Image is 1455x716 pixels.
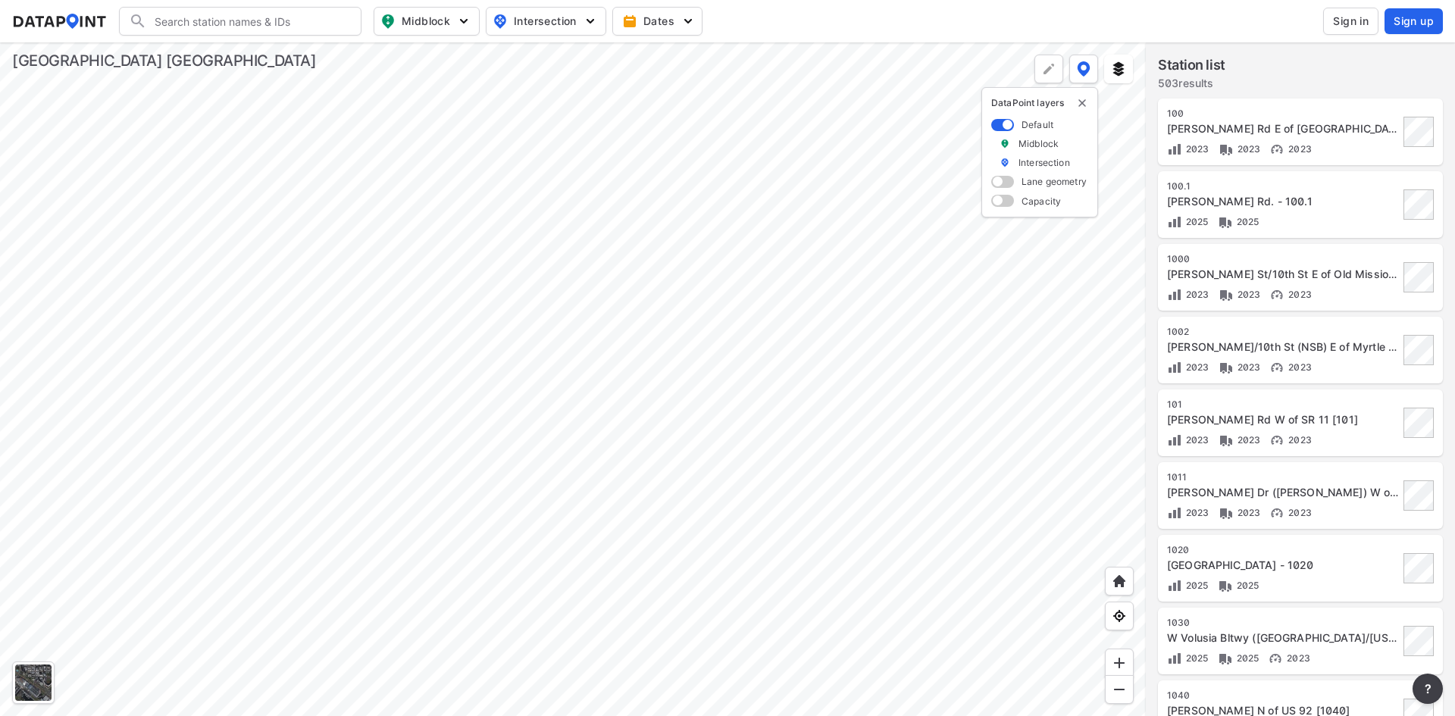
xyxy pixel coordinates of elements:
[1219,360,1234,375] img: Vehicle class
[1182,361,1209,373] span: 2023
[1167,578,1182,593] img: Volume count
[612,7,702,36] button: Dates
[1323,8,1378,35] button: Sign in
[1167,433,1182,448] img: Volume count
[1076,97,1088,109] button: delete
[1269,287,1284,302] img: Vehicle speed
[1385,8,1443,34] button: Sign up
[1112,655,1127,671] img: ZvzfEJKXnyWIrJytrsY285QMwk63cM6Drc+sIAAAAASUVORK5CYII=
[622,14,637,29] img: calendar-gold.39a51dde.svg
[1034,55,1063,83] div: Polygon tool
[1219,287,1234,302] img: Vehicle class
[1167,471,1399,483] div: 1011
[1105,649,1134,677] div: Zoom in
[1218,214,1233,230] img: Vehicle class
[486,7,606,36] button: Intersection
[625,14,693,29] span: Dates
[1112,682,1127,697] img: MAAAAAElFTkSuQmCC
[1269,505,1284,521] img: Vehicle speed
[1268,651,1283,666] img: Vehicle speed
[681,14,696,29] img: 5YPKRKmlfpI5mqlR8AD95paCi+0kK1fRFDJSaMmawlwaeJcJwk9O2fotCW5ve9gAAAAASUVORK5CYII=
[1111,61,1126,77] img: layers.ee07997e.svg
[1167,651,1182,666] img: Volume count
[1167,399,1399,411] div: 101
[1076,97,1088,109] img: close-external-leyer.3061a1c7.svg
[1234,289,1261,300] span: 2023
[12,14,107,29] img: dataPointLogo.9353c09d.svg
[1167,108,1399,120] div: 100
[1018,137,1059,150] label: Midblock
[1022,175,1087,188] label: Lane geometry
[1234,507,1261,518] span: 2023
[1167,121,1399,136] div: Arredondo Grant Rd E of Spring Garden Ranch Rd [100]
[1167,505,1182,521] img: Volume count
[380,12,470,30] span: Midblock
[1104,55,1133,83] button: External layers
[1105,602,1134,630] div: View my location
[1218,651,1233,666] img: Vehicle class
[1167,180,1399,192] div: 100.1
[1233,580,1259,591] span: 2025
[1219,142,1234,157] img: Vehicle class
[1167,267,1399,282] div: Josephine St/10th St E of Old Mission Rd [1000]
[1167,544,1399,556] div: 1020
[1182,652,1209,664] span: 2025
[1284,434,1312,446] span: 2023
[1105,567,1134,596] div: Home
[1167,360,1182,375] img: Volume count
[1422,680,1434,698] span: ?
[1167,214,1182,230] img: Volume count
[1000,156,1010,169] img: marker_Intersection.6861001b.svg
[1234,143,1261,155] span: 2023
[1333,14,1369,29] span: Sign in
[1234,434,1261,446] span: 2023
[1041,61,1056,77] img: +Dz8AAAAASUVORK5CYII=
[1158,55,1225,76] label: Station list
[1182,216,1209,227] span: 2025
[1381,8,1443,34] a: Sign up
[1077,61,1090,77] img: data-point-layers.37681fc9.svg
[1284,361,1312,373] span: 2023
[1182,580,1209,591] span: 2025
[1167,287,1182,302] img: Volume count
[1158,76,1225,91] label: 503 results
[1105,675,1134,704] div: Zoom out
[1269,360,1284,375] img: Vehicle speed
[1167,339,1399,355] div: Josephine St/10th St (NSB) E of Myrtle Rd [1002]
[1000,137,1010,150] img: marker_Midblock.5ba75e30.svg
[1283,652,1310,664] span: 2023
[1284,507,1312,518] span: 2023
[1320,8,1381,35] a: Sign in
[991,97,1088,109] p: DataPoint layers
[1167,142,1182,157] img: Volume count
[1069,55,1098,83] button: DataPoint layers
[374,7,480,36] button: Midblock
[1167,253,1399,265] div: 1000
[1219,433,1234,448] img: Vehicle class
[1233,216,1259,227] span: 2025
[1112,574,1127,589] img: +XpAUvaXAN7GudzAAAAAElFTkSuQmCC
[1182,289,1209,300] span: 2023
[379,12,397,30] img: map_pin_mid.602f9df1.svg
[1167,412,1399,427] div: Arredondo Grant Rd W of SR 11 [101]
[12,50,316,71] div: [GEOGRAPHIC_DATA] [GEOGRAPHIC_DATA]
[1219,505,1234,521] img: Vehicle class
[1167,326,1399,338] div: 1002
[1218,578,1233,593] img: Vehicle class
[1167,485,1399,500] div: Kathy Dr (N Penin) W of SR A1A [1011]
[491,12,509,30] img: map_pin_int.54838e6b.svg
[1022,195,1061,208] label: Capacity
[1413,674,1443,704] button: more
[1269,142,1284,157] img: Vehicle speed
[1167,617,1399,629] div: 1030
[1167,194,1399,209] div: Arredondo Grant Rd. - 100.1
[1394,14,1434,29] span: Sign up
[1018,156,1070,169] label: Intersection
[12,661,55,704] div: Toggle basemap
[1269,433,1284,448] img: Vehicle speed
[1284,143,1312,155] span: 2023
[1284,289,1312,300] span: 2023
[1112,608,1127,624] img: zeq5HYn9AnE9l6UmnFLPAAAAAElFTkSuQmCC
[1234,361,1261,373] span: 2023
[1022,118,1053,131] label: Default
